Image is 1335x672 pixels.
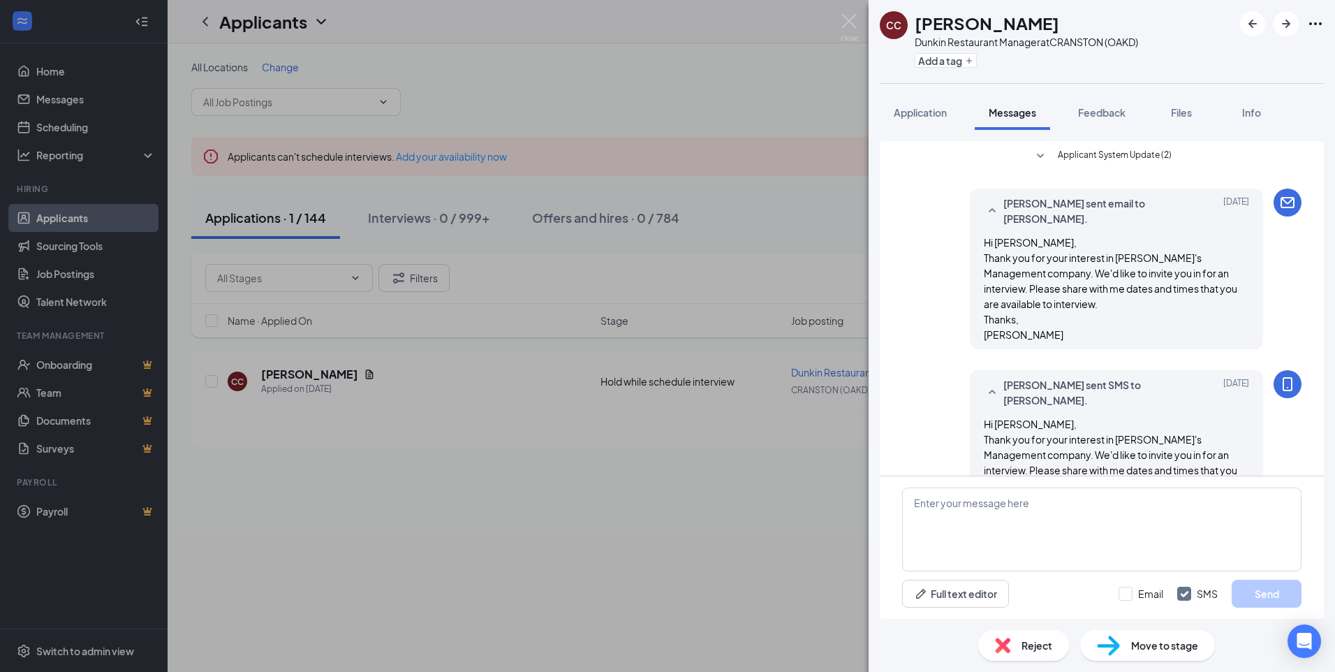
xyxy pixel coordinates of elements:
[984,418,1237,523] span: Hi [PERSON_NAME], Thank you for your interest in [PERSON_NAME]'s Management company. We'd like to...
[1171,106,1192,119] span: Files
[1223,377,1249,408] span: [DATE]
[1032,148,1049,165] svg: SmallChevronDown
[1240,11,1265,36] button: ArrowLeftNew
[1058,148,1172,165] span: Applicant System Update (2)
[1288,624,1321,658] div: Open Intercom Messenger
[1232,580,1301,608] button: Send
[1003,377,1186,408] span: [PERSON_NAME] sent SMS to [PERSON_NAME].
[1274,11,1299,36] button: ArrowRight
[894,106,947,119] span: Application
[1223,196,1249,226] span: [DATE]
[1021,638,1052,653] span: Reject
[1279,376,1296,393] svg: MobileSms
[886,18,901,32] div: CC
[1244,15,1261,32] svg: ArrowLeftNew
[915,11,1059,35] h1: [PERSON_NAME]
[984,203,1001,219] svg: SmallChevronUp
[965,57,973,65] svg: Plus
[1032,148,1172,165] button: SmallChevronDownApplicant System Update (2)
[1242,106,1261,119] span: Info
[1003,196,1186,226] span: [PERSON_NAME] sent email to [PERSON_NAME].
[915,35,1138,49] div: Dunkin Restaurant Manager at CRANSTON (OAKD)
[915,53,977,68] button: PlusAdd a tag
[984,236,1237,341] span: Hi [PERSON_NAME], Thank you for your interest in [PERSON_NAME]'s Management company. We'd like to...
[914,587,928,601] svg: Pen
[1279,194,1296,211] svg: Email
[1307,15,1324,32] svg: Ellipses
[902,580,1009,608] button: Full text editorPen
[1078,106,1126,119] span: Feedback
[984,384,1001,401] svg: SmallChevronUp
[1278,15,1295,32] svg: ArrowRight
[1131,638,1198,653] span: Move to stage
[989,106,1036,119] span: Messages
